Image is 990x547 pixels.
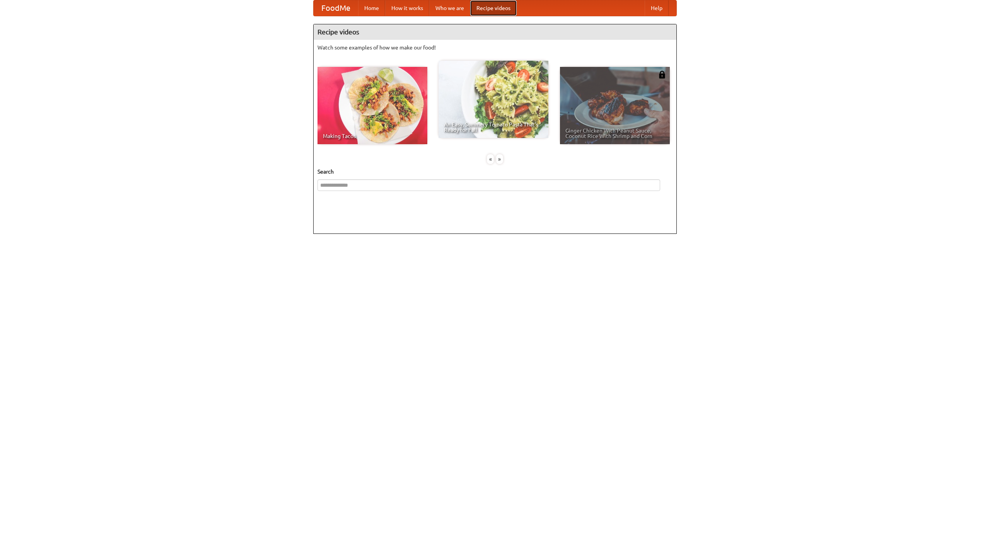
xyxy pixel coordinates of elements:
span: An Easy, Summery Tomato Pasta That's Ready for Fall [444,122,543,133]
a: Making Tacos [317,67,427,144]
a: Who we are [429,0,470,16]
a: Help [645,0,669,16]
a: Recipe videos [470,0,517,16]
div: « [487,154,494,164]
h4: Recipe videos [314,24,676,40]
a: An Easy, Summery Tomato Pasta That's Ready for Fall [439,61,548,138]
a: FoodMe [314,0,358,16]
a: How it works [385,0,429,16]
span: Making Tacos [323,133,422,139]
a: Home [358,0,385,16]
p: Watch some examples of how we make our food! [317,44,673,51]
h5: Search [317,168,673,176]
img: 483408.png [658,71,666,78]
div: » [496,154,503,164]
